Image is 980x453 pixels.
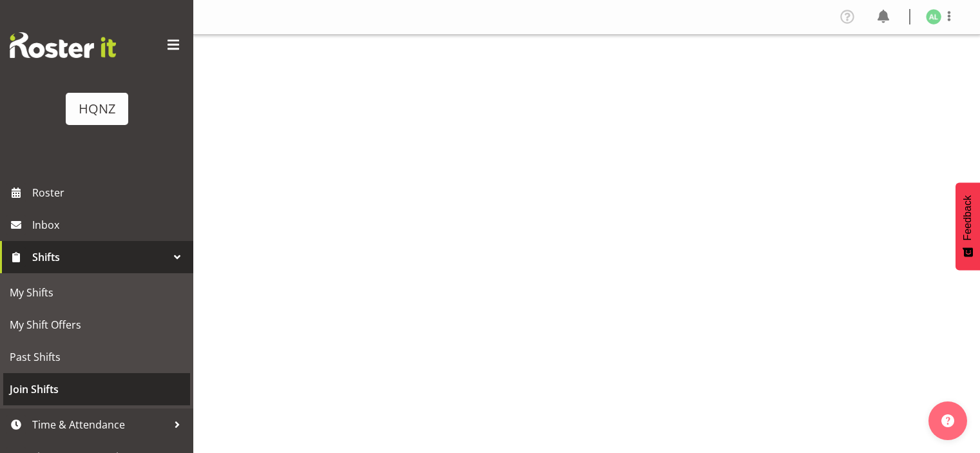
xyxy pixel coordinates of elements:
span: Join Shifts [10,380,184,399]
button: Feedback - Show survey [956,182,980,270]
span: Feedback [962,195,974,240]
img: ana-ledesma2609.jpg [926,9,941,24]
span: Roster [32,183,187,202]
span: Shifts [32,247,168,267]
div: HQNZ [79,99,115,119]
span: Past Shifts [10,347,184,367]
a: Past Shifts [3,341,190,373]
a: My Shift Offers [3,309,190,341]
span: Time & Attendance [32,415,168,434]
span: My Shifts [10,283,184,302]
img: help-xxl-2.png [941,414,954,427]
a: Join Shifts [3,373,190,405]
span: My Shift Offers [10,315,184,334]
img: Rosterit website logo [10,32,116,58]
span: Inbox [32,215,187,235]
a: My Shifts [3,276,190,309]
